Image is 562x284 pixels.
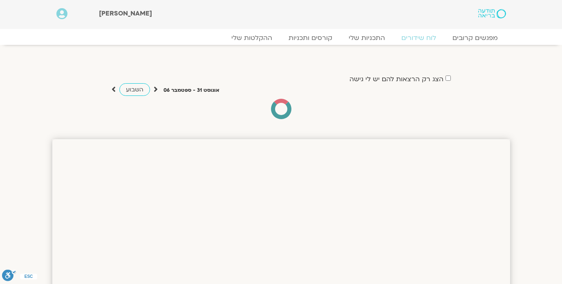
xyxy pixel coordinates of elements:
[223,34,280,42] a: ההקלטות שלי
[126,86,143,93] span: השבוע
[340,34,393,42] a: התכניות שלי
[444,34,506,42] a: מפגשים קרובים
[393,34,444,42] a: לוח שידורים
[349,75,443,83] label: הצג רק הרצאות להם יש לי גישה
[56,34,506,42] nav: Menu
[119,83,150,96] a: השבוע
[163,86,219,95] p: אוגוסט 31 - ספטמבר 06
[280,34,340,42] a: קורסים ותכניות
[99,9,152,18] span: [PERSON_NAME]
